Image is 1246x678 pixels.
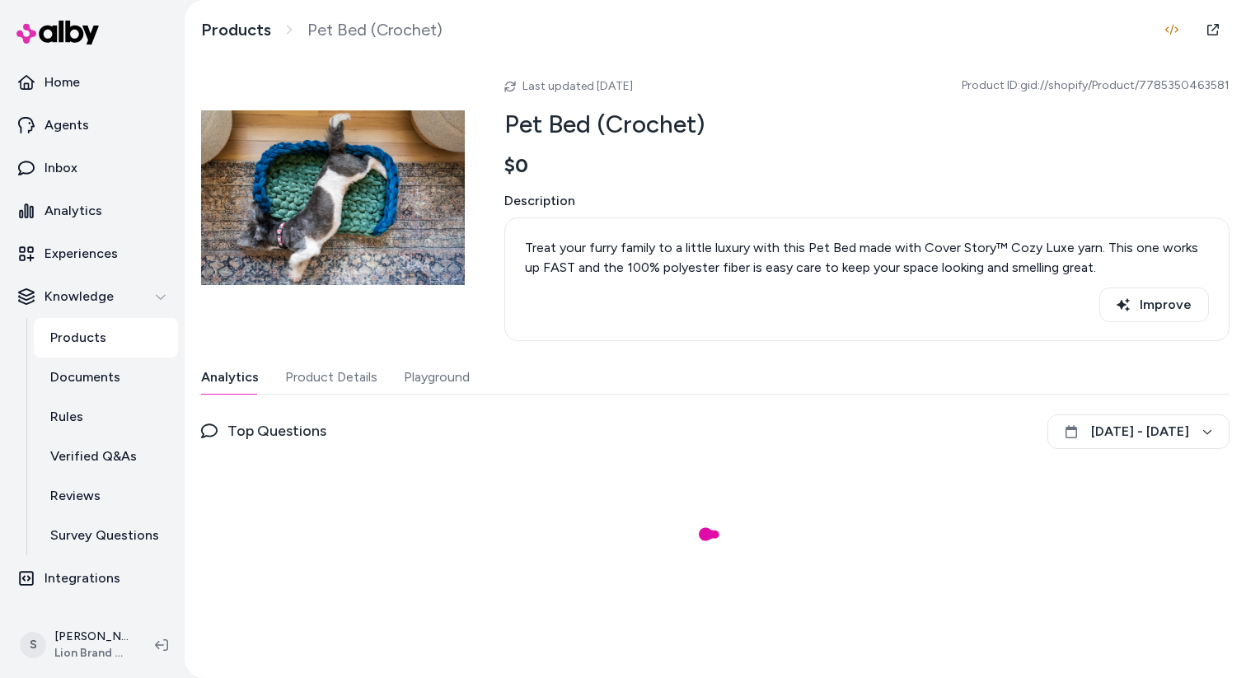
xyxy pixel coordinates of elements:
[504,191,1230,211] span: Description
[1047,414,1230,449] button: [DATE] - [DATE]
[522,79,633,93] span: Last updated [DATE]
[201,361,259,394] button: Analytics
[54,645,129,662] span: Lion Brand Yarn
[54,629,129,645] p: [PERSON_NAME]
[44,115,89,135] p: Agents
[7,105,178,145] a: Agents
[7,148,178,188] a: Inbox
[201,20,271,40] a: Products
[44,287,114,306] p: Knowledge
[525,238,1209,278] div: Treat your furry family to a little luxury with this Pet Bed made with Cover Story™ Cozy Luxe yar...
[50,367,120,387] p: Documents
[20,632,46,658] span: S
[201,66,465,330] img: M24059.CVCL-4896.jpg
[44,72,80,92] p: Home
[16,21,99,44] img: alby Logo
[7,191,178,231] a: Analytics
[1099,288,1209,322] button: Improve
[44,568,120,588] p: Integrations
[44,201,102,221] p: Analytics
[201,20,443,40] nav: breadcrumb
[50,486,101,506] p: Reviews
[404,361,470,394] button: Playground
[285,361,377,394] button: Product Details
[962,77,1230,94] span: Product ID: gid://shopify/Product/7785350463581
[34,397,178,437] a: Rules
[10,619,142,671] button: S[PERSON_NAME]Lion Brand Yarn
[34,516,178,555] a: Survey Questions
[50,526,159,545] p: Survey Questions
[34,318,178,358] a: Products
[504,109,1230,140] h2: Pet Bed (Crochet)
[504,153,528,178] span: $0
[50,407,83,427] p: Rules
[44,158,77,178] p: Inbox
[34,476,178,516] a: Reviews
[50,328,106,348] p: Products
[34,437,178,476] a: Verified Q&As
[7,63,178,102] a: Home
[7,559,178,598] a: Integrations
[50,447,137,466] p: Verified Q&As
[34,358,178,397] a: Documents
[44,244,118,264] p: Experiences
[227,419,326,442] span: Top Questions
[307,20,443,40] span: Pet Bed (Crochet)
[7,277,178,316] button: Knowledge
[7,234,178,274] a: Experiences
